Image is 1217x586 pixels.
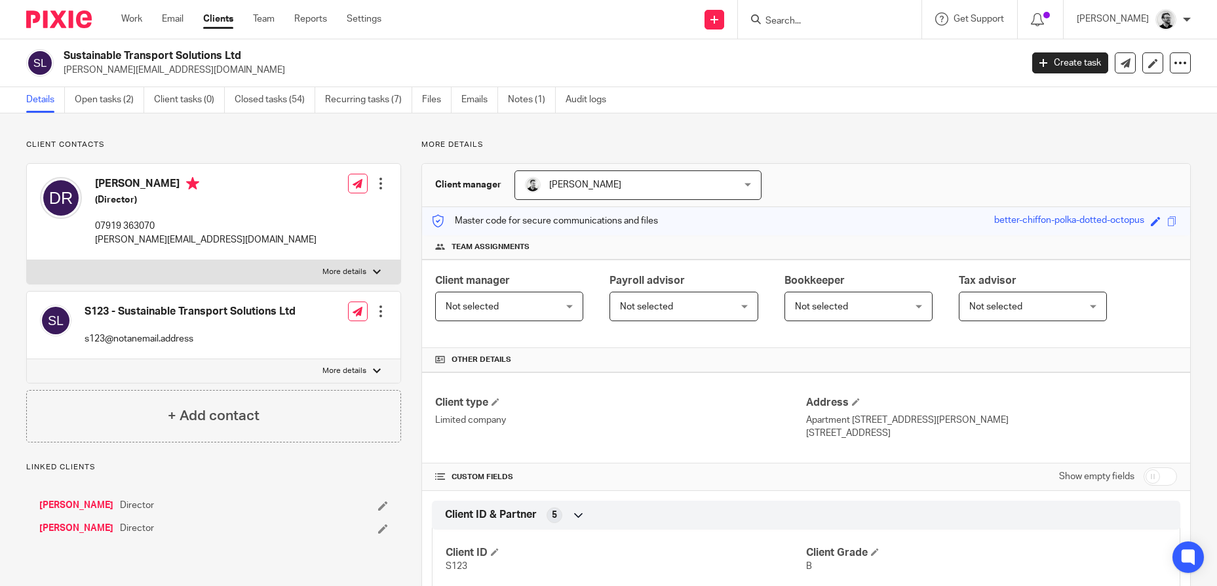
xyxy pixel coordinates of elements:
h4: S123 - Sustainable Transport Solutions Ltd [85,305,296,319]
p: Master code for secure communications and files [432,214,658,227]
img: Dave_2025.jpg [525,177,541,193]
h4: Client type [435,396,806,410]
img: Jack_2025.jpg [1155,9,1176,30]
p: s123@notanemail.address [85,332,296,345]
a: Closed tasks (54) [235,87,315,113]
a: Client tasks (0) [154,87,225,113]
span: S123 [446,562,467,571]
a: Create task [1032,52,1108,73]
span: Client ID & Partner [445,508,537,522]
div: better-chiffon-polka-dotted-octopus [994,214,1144,229]
i: Primary [186,177,199,190]
p: Linked clients [26,462,401,473]
span: Get Support [954,14,1004,24]
img: svg%3E [26,49,54,77]
a: Emails [461,87,498,113]
img: svg%3E [40,305,71,336]
a: Team [253,12,275,26]
span: Client manager [435,275,510,286]
a: Notes (1) [508,87,556,113]
img: svg%3E [40,177,82,219]
p: Apartment [STREET_ADDRESS][PERSON_NAME] [806,414,1177,427]
a: Open tasks (2) [75,87,144,113]
span: Tax advisor [959,275,1016,286]
span: Bookkeeper [784,275,845,286]
a: Clients [203,12,233,26]
a: Recurring tasks (7) [325,87,412,113]
p: Client contacts [26,140,401,150]
span: Not selected [969,302,1022,311]
p: 07919 363070 [95,220,317,233]
a: Work [121,12,142,26]
a: Email [162,12,184,26]
a: Files [422,87,452,113]
a: Reports [294,12,327,26]
p: More details [421,140,1191,150]
a: [PERSON_NAME] [39,522,113,535]
p: [STREET_ADDRESS] [806,427,1177,440]
span: Director [120,499,154,512]
p: [PERSON_NAME][EMAIL_ADDRESS][DOMAIN_NAME] [95,233,317,246]
span: Director [120,522,154,535]
h5: (Director) [95,193,317,206]
a: [PERSON_NAME] [39,499,113,512]
span: Not selected [795,302,848,311]
h4: [PERSON_NAME] [95,177,317,193]
h4: + Add contact [168,406,260,426]
h4: CUSTOM FIELDS [435,472,806,482]
p: [PERSON_NAME][EMAIL_ADDRESS][DOMAIN_NAME] [64,64,1013,77]
span: 5 [552,509,557,522]
span: Not selected [446,302,499,311]
a: Details [26,87,65,113]
img: Pixie [26,10,92,28]
p: More details [322,366,366,376]
p: [PERSON_NAME] [1077,12,1149,26]
p: More details [322,267,366,277]
span: [PERSON_NAME] [549,180,621,189]
span: B [806,562,812,571]
p: Limited company [435,414,806,427]
input: Search [764,16,882,28]
label: Show empty fields [1059,470,1134,483]
h4: Client ID [446,546,806,560]
h3: Client manager [435,178,501,191]
span: Other details [452,355,511,365]
h4: Client Grade [806,546,1167,560]
a: Audit logs [566,87,616,113]
span: Team assignments [452,242,530,252]
span: Payroll advisor [609,275,685,286]
h2: Sustainable Transport Solutions Ltd [64,49,822,63]
a: Settings [347,12,381,26]
span: Not selected [620,302,673,311]
h4: Address [806,396,1177,410]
